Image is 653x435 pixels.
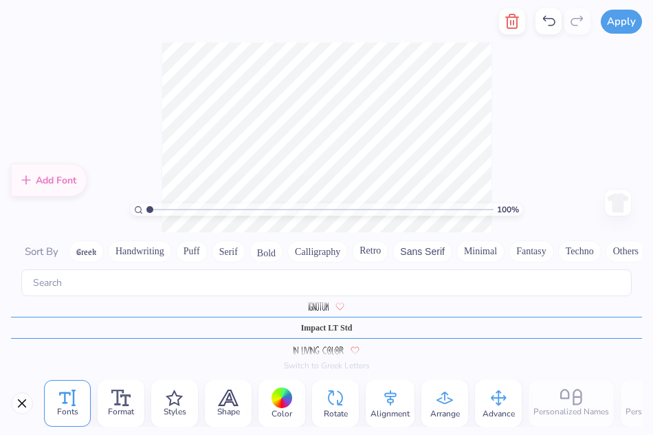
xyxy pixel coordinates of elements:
[601,10,642,34] button: Apply
[607,192,629,214] img: Back
[509,241,554,263] button: Fantasy
[392,241,452,263] button: Sans Serif
[352,241,388,263] button: Retro
[324,408,348,419] span: Rotate
[21,269,632,296] input: Search
[11,392,33,414] button: Close
[284,360,370,371] button: Switch to Greek Letters
[250,241,283,263] button: Bold
[558,241,601,263] button: Techno
[69,241,104,263] button: Greek
[309,302,329,311] img: Ignotum
[272,408,292,419] span: Color
[212,241,245,263] button: Serif
[217,406,240,417] span: Shape
[294,346,344,355] img: In Living Color
[11,164,87,197] div: Add Font
[108,241,172,263] button: Handwriting
[370,408,410,419] span: Alignment
[25,245,58,258] span: Sort By
[108,406,134,417] span: Format
[287,241,348,263] button: Calligraphy
[164,406,186,417] span: Styles
[483,408,515,419] span: Advance
[606,241,646,263] button: Others
[301,322,353,334] span: Impact LT Std
[430,408,460,419] span: Arrange
[176,241,208,263] button: Puff
[57,406,78,417] span: Fonts
[456,241,505,263] button: Minimal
